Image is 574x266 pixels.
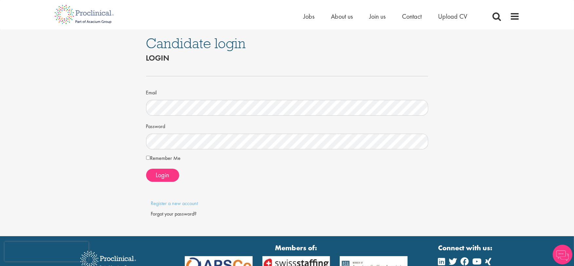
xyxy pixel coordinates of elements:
[151,200,198,207] a: Register a new account
[146,54,428,62] h2: Login
[331,12,353,21] a: About us
[146,121,165,130] label: Password
[185,243,408,253] strong: Members of:
[5,242,88,261] iframe: reCAPTCHA
[438,243,494,253] strong: Connect with us:
[553,245,572,264] img: Chatbot
[156,171,169,179] span: Login
[151,210,423,218] div: Forgot your password?
[146,169,179,182] button: Login
[146,154,181,162] label: Remember Me
[402,12,422,21] a: Contact
[303,12,315,21] a: Jobs
[369,12,386,21] a: Join us
[438,12,467,21] a: Upload CV
[146,34,246,52] span: Candidate login
[146,87,157,97] label: Email
[146,156,150,160] input: Remember Me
